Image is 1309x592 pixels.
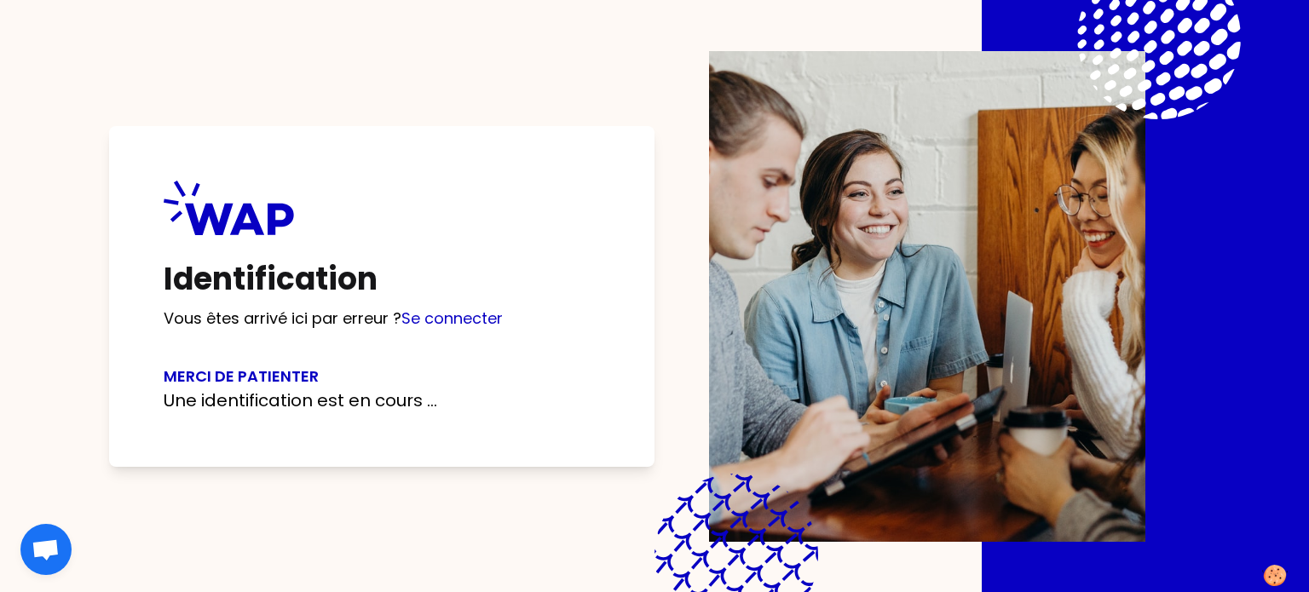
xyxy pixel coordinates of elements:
[164,388,600,412] p: Une identification est en cours ...
[20,524,72,575] div: Ouvrir le chat
[164,307,600,330] p: Vous êtes arrivé ici par erreur ?
[164,365,600,388] h3: Merci de patienter
[401,307,503,329] a: Se connecter
[164,262,600,296] h1: Identification
[709,51,1145,542] img: Description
